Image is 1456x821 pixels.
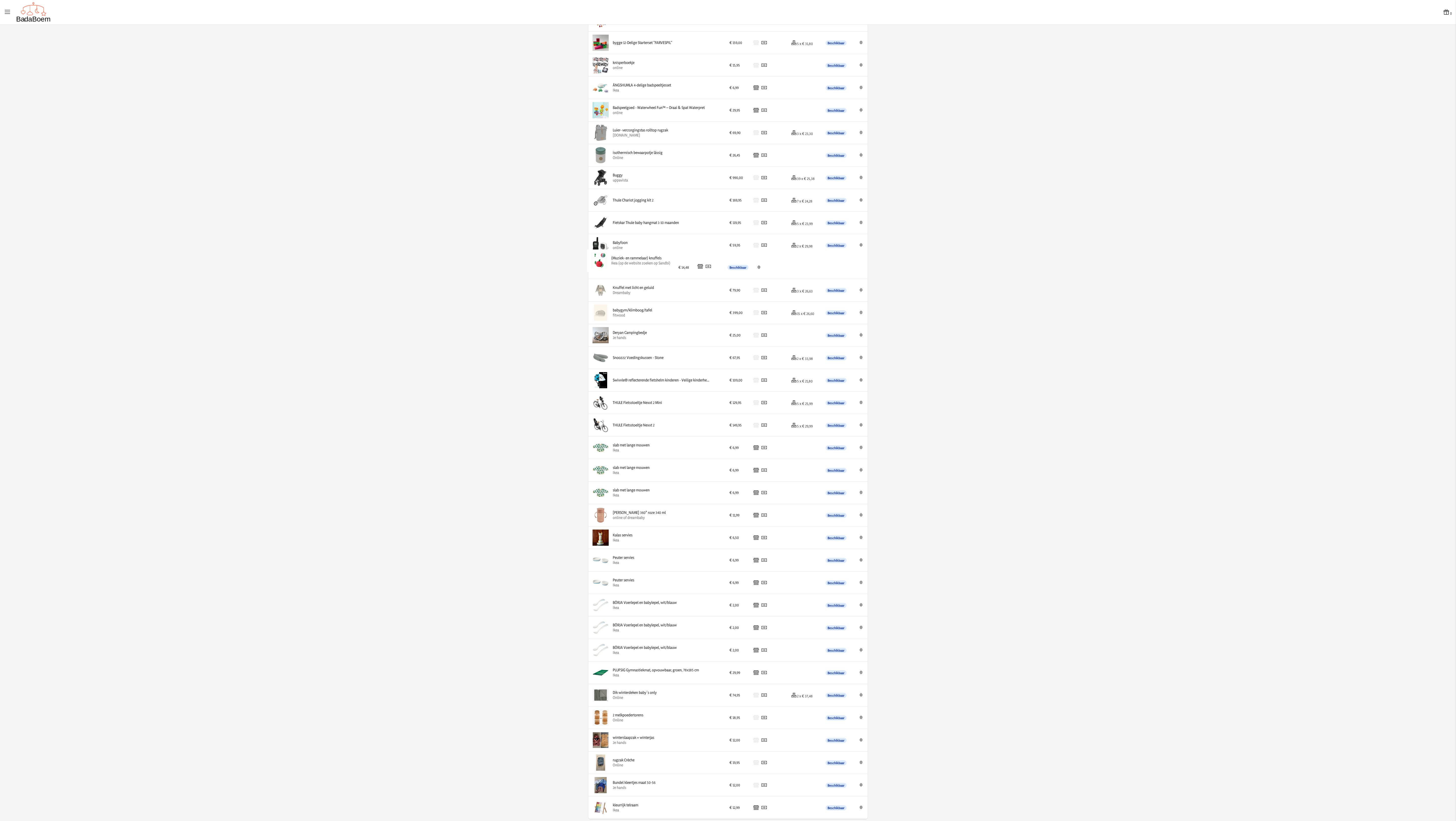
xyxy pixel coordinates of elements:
div: 2 x € 33,98 [791,354,818,362]
div: [DOMAIN_NAME] [613,133,668,138]
span: Beschikbaar [826,63,847,68]
div: isothermisch bewaarpotje lässig [613,150,663,155]
div: 2e hands [613,785,655,790]
div: 2 x € 29,98 [791,241,818,249]
span: Beschikbaar [826,85,847,90]
div: € 11,99 [730,513,745,518]
div: Ikea [613,808,638,813]
span: Beschikbaar [826,400,847,405]
div: € 59,95 [730,243,745,248]
span: Beschikbaar [826,468,847,473]
span: Beschikbaar [826,670,847,675]
div: € 26,45 [730,153,745,158]
div: Online [613,155,663,160]
div: 5 x € 29,99 [791,421,818,429]
div: online [613,245,628,250]
div: babygym/klimboog/tafel [613,308,652,313]
div: € 159,00 [730,40,745,45]
div: € 79,90 [730,288,745,293]
div: Ikea [613,650,677,655]
div: € 2,00 [730,625,745,630]
div: € 6,99 [730,580,745,585]
div: € 19,95 [730,760,745,765]
span: Beschikbaar [826,153,847,158]
div: Buggy [613,173,628,178]
span: Beschikbaar [826,513,847,518]
span: Beschikbaar [826,715,847,720]
span: Beschikbaar [826,760,847,765]
span: Beschikbaar [826,259,847,264]
div: € 119,95 [730,220,745,225]
div: Ikea (op de website zoeken op Sandbi) [613,262,672,267]
div: ikea [613,605,677,610]
div: 2e hands [613,335,647,340]
img: Badaboem [16,2,51,22]
div: ÄNGSHUMLA 4-delige badspeeltjesset [613,83,671,88]
div: Bundel kleertjes maat 50-56 [613,780,655,785]
div: PLUFSIG Gymnastiekmat, opvouwbaar, groen, 78x185 cm [613,668,699,673]
div: BÖRJA Voerlepel en babylepel, wit/blauw [613,645,677,650]
span: Beschikbaar [826,310,847,315]
span: Beschikbaar [826,175,847,180]
span: Beschikbaar [826,220,847,225]
div: € 69,90 [730,130,745,135]
div: Fietskar Thule baby hangmat 1-10 maanden [613,220,679,225]
div: € 15,95 [730,63,745,68]
div: Ikea [613,88,671,93]
div: € 18,95 [730,715,745,720]
div: € 6,50 [730,535,745,540]
div: Ikea [613,673,699,678]
div: 5 x € 31,80 [791,39,818,47]
div: Swivvle® reflecterende fietshelm kinderen - Veilige kinderhelm zichtbaar in het donker - 360° ref... [613,378,710,383]
span: Beschikbaar [826,288,847,293]
span: Beschikbaar [826,535,847,540]
button: 0 [1443,9,1452,16]
div: online [613,65,634,70]
span: Beschikbaar [826,783,847,788]
div: 3 x € 23,30 [791,129,818,137]
div: Luier- verzorgingstas rolltop rugzak [613,128,668,133]
div: € 74,95 [730,693,745,698]
span: Beschikbaar [826,693,847,698]
div: 15 x € 26,60 [791,309,818,317]
div: 5 x € 21,80 [791,376,818,384]
div: Ikea [613,493,650,498]
div: online [613,110,705,115]
span: Beschikbaar [826,243,847,248]
div: € 399,00 [730,310,745,315]
div: slab met lange mouwen [613,465,650,470]
div: BÖRJA Voerlepel en babylepel, wit/blauw [613,600,677,605]
span: Beschikbaar [826,648,847,653]
div: Online [613,695,657,700]
div: Ikea [613,470,650,475]
div: Ikea [613,448,650,453]
div: slab met lange mouwen [613,488,650,493]
div: (Muziek- en rammelaar) knuffels [613,257,672,262]
span: Beschikbaar [826,490,847,495]
div: rugzak Crèche [613,758,634,763]
div: 5 x € 23,99 [791,219,818,227]
div: € 2,00 [730,603,745,608]
div: € 6,99 [730,85,745,90]
div: € 12,00 [730,738,745,743]
span: Beschikbaar [826,603,847,608]
span: Beschikbaar [826,130,847,135]
div: 2 x € 37,48 [791,691,818,699]
div: € 129,95 [730,400,745,405]
span: Beschikbaar [826,333,847,338]
div: € 2,00 [730,648,745,653]
span: Beschikbaar [826,423,847,428]
div: € 169,95 [730,198,745,203]
div: € 12,99 [730,805,745,810]
div: Knuffel met licht en geluid [613,285,654,290]
div: BÖRJA Voerlepel en babylepel, wit/blauw [613,623,677,628]
span: Beschikbaar [826,805,847,810]
div: Peuter servies [613,555,634,560]
div: kleurrijk telraam [613,803,638,808]
div: € 6,99 [730,558,745,563]
div: THULE Fietsstoeltje Nexxt 2 [613,423,654,428]
div: 5 x € 25,99 [791,399,818,407]
span: Beschikbaar [826,580,847,585]
div: Ikea [613,628,677,633]
div: online of dreambaby [613,515,666,520]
